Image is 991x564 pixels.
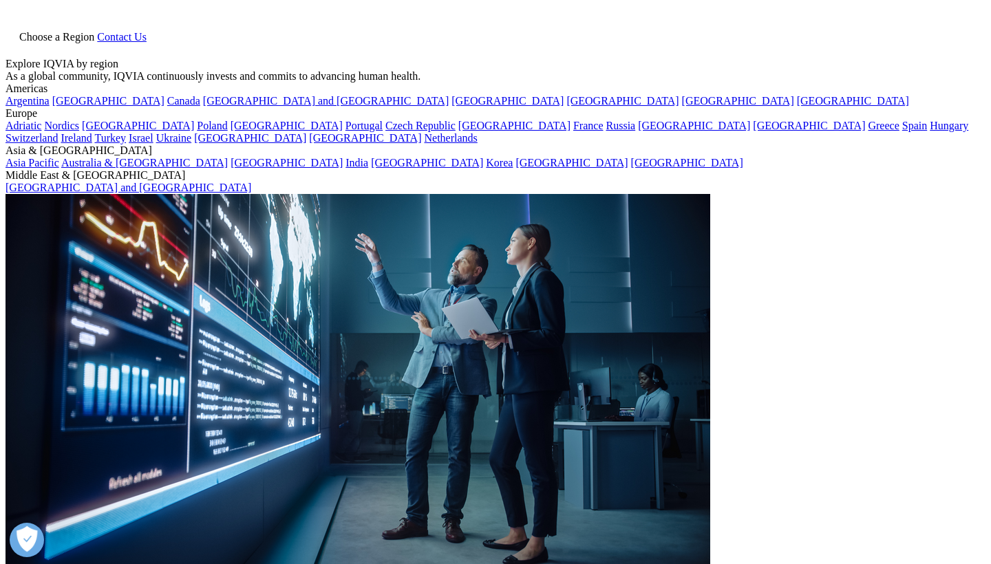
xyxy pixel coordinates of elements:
a: Turkey [94,132,126,144]
a: Ireland [61,132,92,144]
a: Poland [197,120,227,131]
a: [GEOGRAPHIC_DATA] [458,120,571,131]
a: [GEOGRAPHIC_DATA] and [GEOGRAPHIC_DATA] [203,95,449,107]
a: [GEOGRAPHIC_DATA] [194,132,306,144]
a: France [573,120,604,131]
a: [GEOGRAPHIC_DATA] [797,95,909,107]
button: Open Preferences [10,523,44,557]
a: [GEOGRAPHIC_DATA] [682,95,794,107]
div: Americas [6,83,985,95]
a: India [345,157,368,169]
a: Argentina [6,95,50,107]
a: [GEOGRAPHIC_DATA] [82,120,194,131]
a: Contact Us [97,31,147,43]
a: [GEOGRAPHIC_DATA] [451,95,564,107]
a: [GEOGRAPHIC_DATA] [371,157,483,169]
div: Middle East & [GEOGRAPHIC_DATA] [6,169,985,182]
a: [GEOGRAPHIC_DATA] [753,120,865,131]
span: Choose a Region [19,31,94,43]
a: [GEOGRAPHIC_DATA] and [GEOGRAPHIC_DATA] [6,182,251,193]
a: Czech Republic [385,120,456,131]
a: Hungary [930,120,968,131]
div: Asia & [GEOGRAPHIC_DATA] [6,144,985,157]
a: Adriatic [6,120,41,131]
a: Spain [902,120,927,131]
a: Asia Pacific [6,157,59,169]
a: Switzerland [6,132,58,144]
div: Explore IQVIA by region [6,58,985,70]
a: Portugal [345,120,383,131]
div: Europe [6,107,985,120]
a: Ukraine [156,132,192,144]
a: Russia [606,120,636,131]
a: [GEOGRAPHIC_DATA] [231,120,343,131]
a: [GEOGRAPHIC_DATA] [309,132,421,144]
a: Australia & [GEOGRAPHIC_DATA] [61,157,228,169]
a: Israel [129,132,153,144]
a: Nordics [44,120,79,131]
a: Greece [868,120,899,131]
a: Korea [486,157,513,169]
a: [GEOGRAPHIC_DATA] [566,95,679,107]
a: Netherlands [424,132,477,144]
a: [GEOGRAPHIC_DATA] [231,157,343,169]
a: [GEOGRAPHIC_DATA] [52,95,164,107]
a: [GEOGRAPHIC_DATA] [631,157,743,169]
div: As a global community, IQVIA continuously invests and commits to advancing human health. [6,70,985,83]
a: [GEOGRAPHIC_DATA] [515,157,628,169]
a: Canada [167,95,200,107]
a: [GEOGRAPHIC_DATA] [638,120,750,131]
